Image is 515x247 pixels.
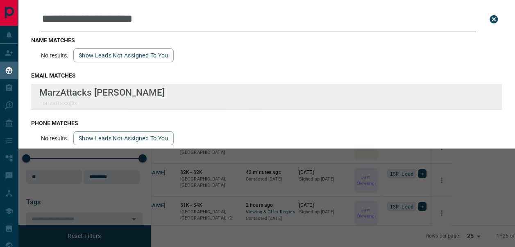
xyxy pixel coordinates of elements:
p: marzattaxx@x [39,100,165,106]
h3: name matches [31,37,502,43]
p: No results. [41,135,68,142]
button: show leads not assigned to you [73,48,174,62]
h3: phone matches [31,120,502,126]
button: show leads not assigned to you [73,131,174,145]
p: MarzAttacks [PERSON_NAME] [39,87,165,98]
h3: email matches [31,72,502,79]
button: close search bar [486,11,502,27]
p: No results. [41,52,68,59]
